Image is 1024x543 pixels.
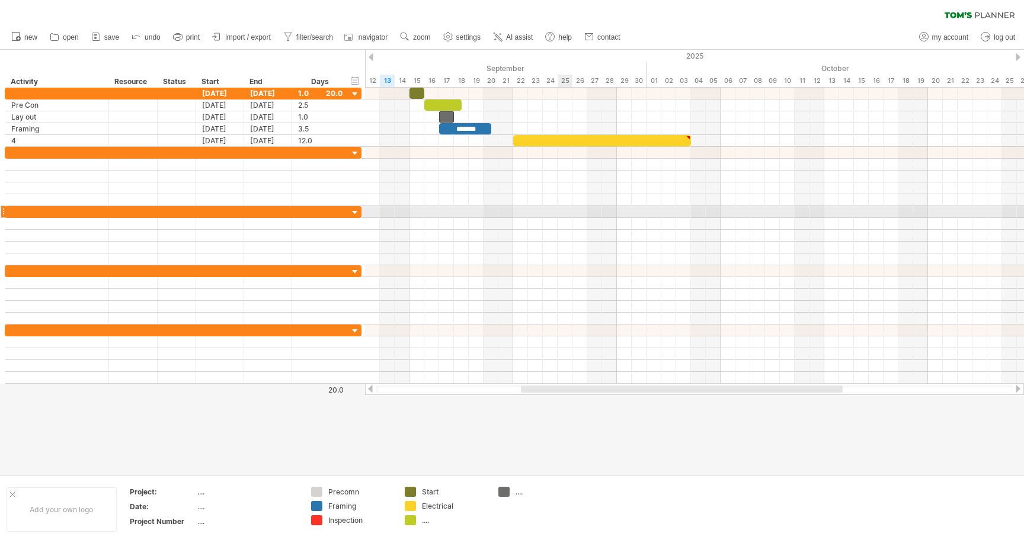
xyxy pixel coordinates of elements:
[854,75,869,87] div: Wednesday, 15 October 2025
[196,99,244,111] div: [DATE]
[196,111,244,123] div: [DATE]
[328,487,393,497] div: Precomn
[63,33,79,41] span: open
[197,516,297,526] div: ....
[780,75,795,87] div: Friday, 10 October 2025
[542,30,575,45] a: help
[602,75,617,87] div: Sunday, 28 September 2025
[469,75,484,87] div: Friday, 19 September 2025
[8,30,41,45] a: new
[824,75,839,87] div: Monday, 13 October 2025
[913,75,928,87] div: Sunday, 19 October 2025
[47,30,82,45] a: open
[809,75,824,87] div: Sunday, 12 October 2025
[293,385,344,394] div: 20.0
[898,75,913,87] div: Saturday, 18 October 2025
[292,76,348,88] div: Days
[328,515,393,525] div: Inspection
[581,30,624,45] a: contact
[397,30,434,45] a: zoom
[244,88,292,99] div: [DATE]
[163,76,189,88] div: Status
[186,33,200,41] span: print
[359,33,388,41] span: navigator
[943,75,958,87] div: Tuesday, 21 October 2025
[978,30,1019,45] a: log out
[343,30,391,45] a: navigator
[24,33,37,41] span: new
[422,501,487,511] div: Electrical
[244,111,292,123] div: [DATE]
[244,135,292,146] div: [DATE]
[506,33,533,41] span: AI assist
[916,30,972,45] a: my account
[225,33,271,41] span: import / export
[691,75,706,87] div: Saturday, 4 October 2025
[1002,75,1017,87] div: Saturday, 25 October 2025
[765,75,780,87] div: Thursday, 9 October 2025
[424,75,439,87] div: Tuesday, 16 September 2025
[11,135,103,146] div: 4
[201,76,237,88] div: Start
[395,75,409,87] div: Sunday, 14 September 2025
[422,487,487,497] div: Start
[994,33,1015,41] span: log out
[440,30,484,45] a: settings
[456,33,481,41] span: settings
[298,135,343,146] div: 12.0
[413,33,430,41] span: zoom
[298,99,343,111] div: 2.5
[130,487,195,497] div: Project:
[104,33,119,41] span: save
[365,75,380,87] div: Friday, 12 September 2025
[11,99,103,111] div: Pre Con
[928,75,943,87] div: Monday, 20 October 2025
[196,88,244,99] div: [DATE]
[572,75,587,87] div: Friday, 26 September 2025
[839,75,854,87] div: Tuesday, 14 October 2025
[298,88,343,99] div: 1.0
[597,33,620,41] span: contact
[972,75,987,87] div: Thursday, 23 October 2025
[328,501,393,511] div: Framing
[244,123,292,134] div: [DATE]
[209,30,274,45] a: import / export
[170,30,203,45] a: print
[661,75,676,87] div: Thursday, 2 October 2025
[528,75,543,87] div: Tuesday, 23 September 2025
[721,75,735,87] div: Monday, 6 October 2025
[6,487,117,532] div: Add your own logo
[11,123,103,134] div: Framing
[884,75,898,87] div: Friday, 17 October 2025
[958,75,972,87] div: Wednesday, 22 October 2025
[543,75,558,87] div: Wednesday, 24 September 2025
[88,30,123,45] a: save
[484,75,498,87] div: Saturday, 20 September 2025
[587,75,602,87] div: Saturday, 27 September 2025
[632,75,647,87] div: Tuesday, 30 September 2025
[130,516,195,526] div: Project Number
[114,76,151,88] div: Resource
[11,76,102,88] div: Activity
[129,30,164,45] a: undo
[145,33,161,41] span: undo
[298,123,343,134] div: 3.5
[196,123,244,134] div: [DATE]
[869,75,884,87] div: Thursday, 16 October 2025
[11,111,103,123] div: Lay out
[735,75,750,87] div: Tuesday, 7 October 2025
[558,75,572,87] div: Thursday, 25 September 2025
[249,76,285,88] div: End
[490,30,536,45] a: AI assist
[244,99,292,111] div: [DATE]
[196,135,244,146] div: [DATE]
[197,502,297,512] div: ....
[130,502,195,512] div: Date:
[750,75,765,87] div: Wednesday, 8 October 2025
[617,75,632,87] div: Monday, 29 September 2025
[795,75,809,87] div: Saturday, 11 October 2025
[296,33,333,41] span: filter/search
[202,62,647,75] div: September 2025
[647,75,661,87] div: Wednesday, 1 October 2025
[676,75,691,87] div: Friday, 3 October 2025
